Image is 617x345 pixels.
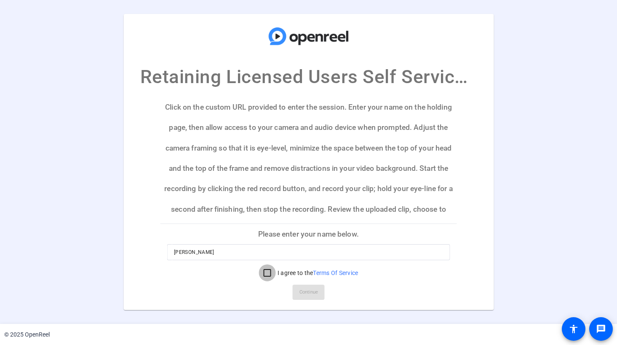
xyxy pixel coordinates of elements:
[160,97,457,224] p: Click on the custom URL provided to enter the session. Enter your name on the holding page, then ...
[4,330,50,339] div: © 2025 OpenReel
[569,324,579,334] mat-icon: accessibility
[140,63,477,91] p: Retaining Licensed Users Self Service Shoots
[313,270,358,276] a: Terms Of Service
[160,224,457,244] p: Please enter your name below.
[596,324,606,334] mat-icon: message
[174,247,443,257] input: Enter your name
[267,22,351,50] img: company-logo
[276,269,358,277] label: I agree to the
